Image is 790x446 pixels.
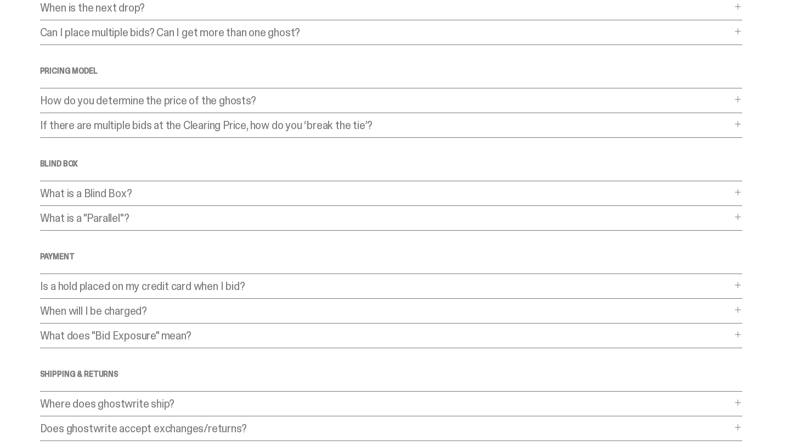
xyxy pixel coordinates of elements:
[40,188,731,199] p: What is a Blind Box?
[40,423,731,434] p: Does ghostwrite accept exchanges/returns?
[40,213,731,224] p: What is a "Parallel"?
[40,27,731,38] p: Can I place multiple bids? Can I get more than one ghost?
[40,370,742,378] h4: SHIPPING & RETURNS
[40,330,731,341] p: What does "Bid Exposure" mean?
[40,305,731,316] p: When will I be charged?
[40,398,731,409] p: Where does ghostwrite ship?
[40,160,742,168] h4: Blind Box
[40,120,731,131] p: If there are multiple bids at the Clearing Price, how do you ‘break the tie’?
[40,95,731,106] p: How do you determine the price of the ghosts?
[40,2,731,13] p: When is the next drop?
[40,253,742,260] h4: Payment
[40,281,731,292] p: Is a hold placed on my credit card when I bid?
[40,67,742,75] h4: Pricing Model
